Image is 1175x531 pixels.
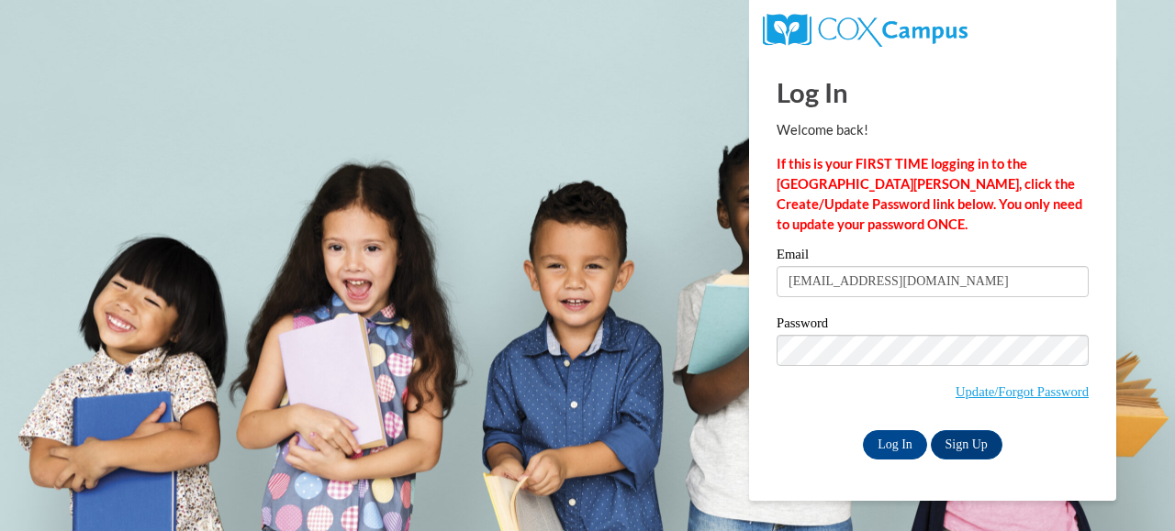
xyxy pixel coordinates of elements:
[956,384,1089,399] a: Update/Forgot Password
[777,73,1089,111] h1: Log In
[931,430,1002,459] a: Sign Up
[777,156,1082,232] strong: If this is your FIRST TIME logging in to the [GEOGRAPHIC_DATA][PERSON_NAME], click the Create/Upd...
[763,14,968,47] img: COX Campus
[777,248,1089,266] label: Email
[863,430,927,459] input: Log In
[777,316,1089,335] label: Password
[777,120,1089,140] p: Welcome back!
[763,21,968,37] a: COX Campus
